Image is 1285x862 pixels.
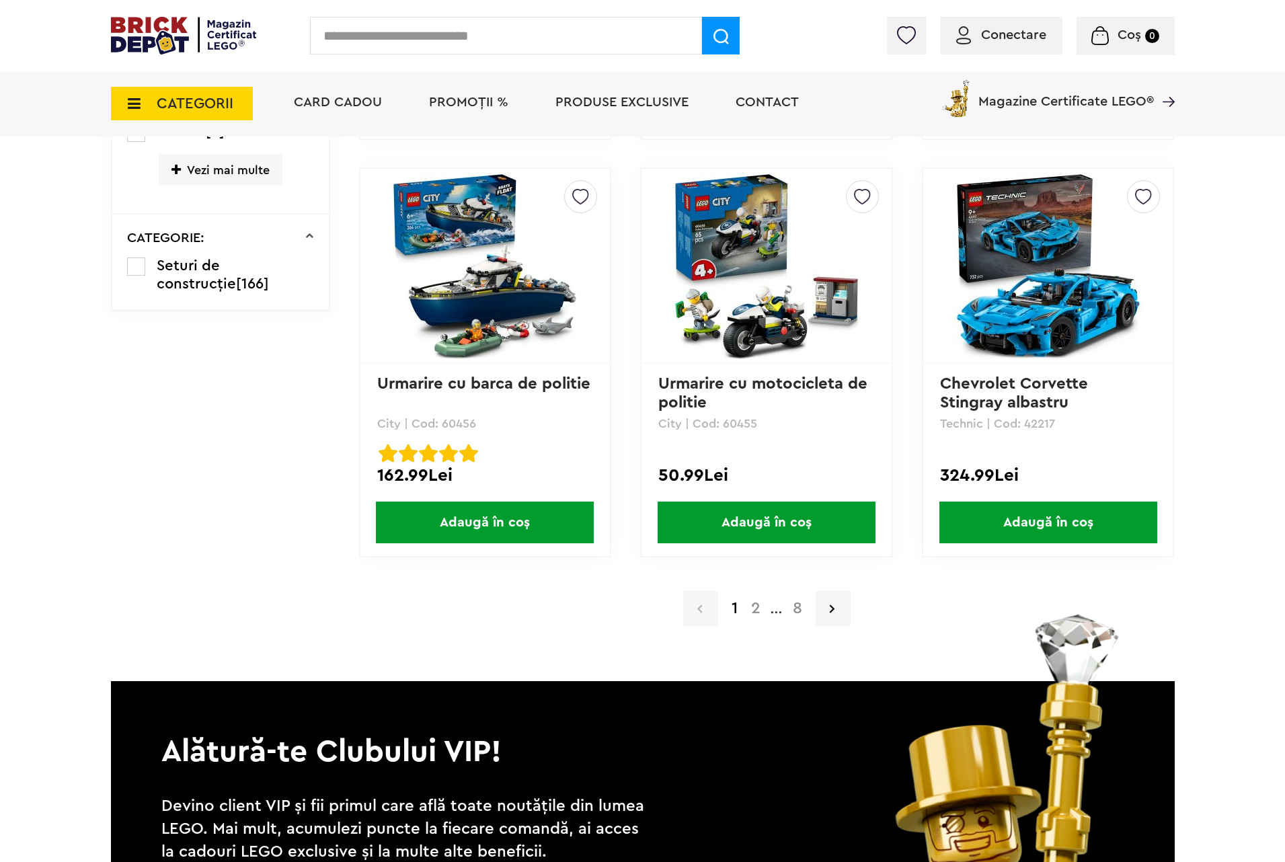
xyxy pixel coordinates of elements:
[725,600,744,617] strong: 1
[978,77,1154,108] span: Magazine Certificate LEGO®
[159,155,282,185] span: Vezi mai multe
[736,95,799,109] a: Contact
[555,95,689,109] a: Produse exclusive
[1118,28,1141,42] span: Coș
[816,591,851,626] a: Pagina urmatoare
[111,681,1175,773] p: Alătură-te Clubului VIP!
[459,444,478,463] img: Evaluare cu stele
[399,444,418,463] img: Evaluare cu stele
[939,502,1157,543] span: Adaugă în coș
[360,502,610,543] a: Adaugă în coș
[954,171,1142,360] img: Chevrolet Corvette Stingray albastru
[127,231,204,245] p: CATEGORIE:
[419,444,438,463] img: Evaluare cu stele
[377,467,593,484] div: 162.99Lei
[672,171,861,360] img: Urmarire cu motocicleta de politie
[1145,29,1159,43] small: 0
[923,502,1173,543] a: Adaugă în coș
[439,444,458,463] img: Evaluare cu stele
[641,502,891,543] a: Adaugă în coș
[786,600,809,617] a: 8
[429,95,508,109] a: PROMOȚII %
[658,467,874,484] div: 50.99Lei
[377,418,593,430] p: City | Cod: 60456
[658,502,875,543] span: Adaugă în coș
[376,502,594,543] span: Adaugă în coș
[940,467,1156,484] div: 324.99Lei
[940,376,1093,411] a: Chevrolet Corvette Stingray albastru
[391,171,579,360] img: Urmarire cu barca de politie
[940,418,1156,430] p: Technic | Cod: 42217
[157,258,236,291] span: Seturi de construcţie
[744,600,767,617] a: 2
[236,276,269,291] span: [166]
[981,28,1046,42] span: Conectare
[767,605,786,615] span: ...
[294,95,382,109] a: Card Cadou
[1154,77,1175,91] a: Magazine Certificate LEGO®
[157,96,233,111] span: CATEGORII
[658,376,872,411] a: Urmarire cu motocicleta de politie
[377,376,590,392] a: Urmarire cu barca de politie
[658,418,874,430] p: City | Cod: 60455
[956,28,1046,42] a: Conectare
[379,444,397,463] img: Evaluare cu stele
